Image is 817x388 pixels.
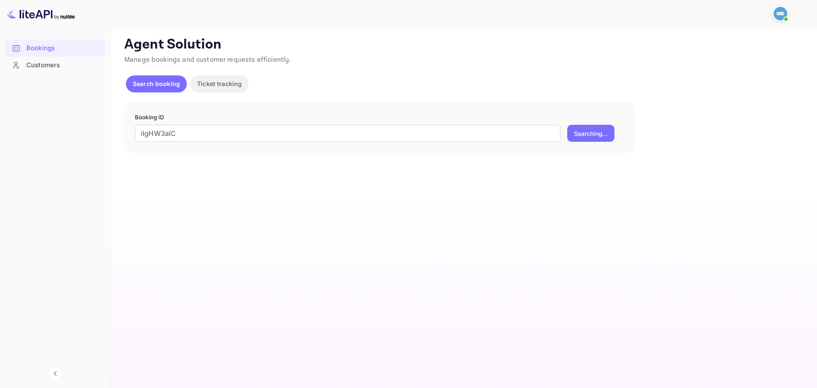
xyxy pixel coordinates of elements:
p: Search booking [133,79,180,88]
span: Manage bookings and customer requests efficiently. [124,55,291,64]
div: Bookings [5,40,105,57]
button: Collapse navigation [48,366,63,381]
button: Searching... [567,125,614,142]
div: Customers [5,57,105,74]
input: Enter Booking ID (e.g., 63782194) [135,125,560,142]
a: Bookings [5,40,105,56]
p: Agent Solution [124,36,802,53]
p: Booking ID [135,113,624,122]
div: Bookings [26,43,101,53]
img: Mohcine Belkhir [774,7,787,20]
a: Customers [5,57,105,73]
img: LiteAPI logo [7,7,75,20]
div: Customers [26,60,101,70]
p: Ticket tracking [197,79,242,88]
